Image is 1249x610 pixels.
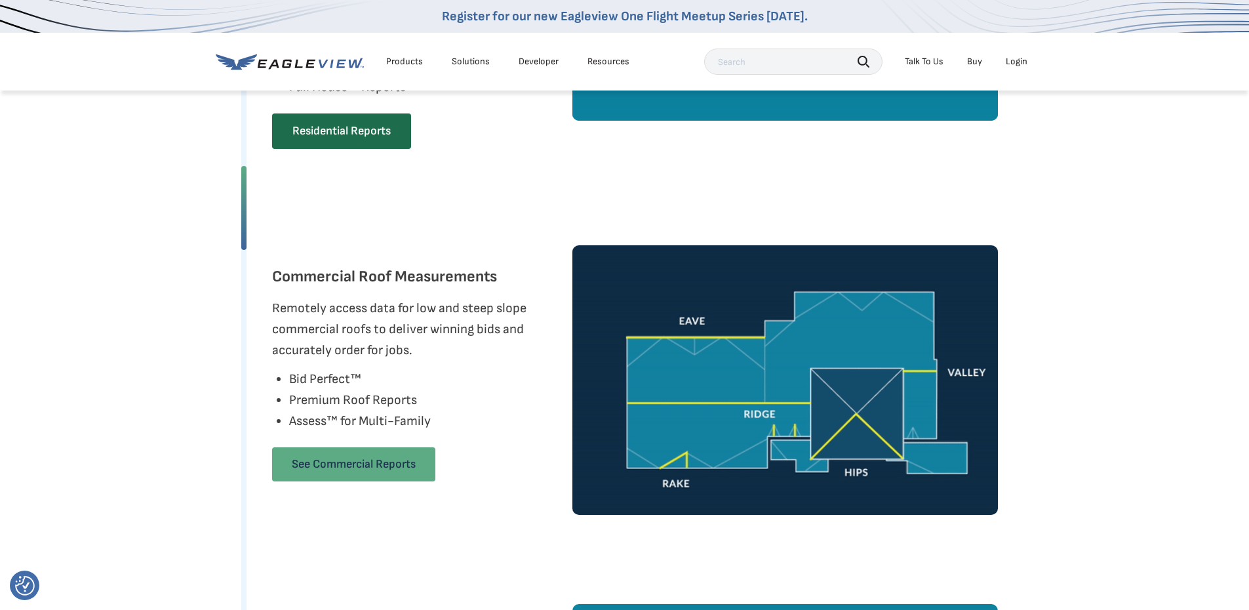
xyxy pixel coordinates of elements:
li: Bid Perfect™ [289,369,431,390]
a: Buy [967,56,982,68]
a: Residential Reports [272,113,411,149]
li: Assess™ for Multi-Family [289,411,431,432]
div: Talk To Us [905,56,943,68]
li: Premium Roof Reports [289,390,431,411]
div: Products [386,56,423,68]
div: Login [1006,56,1027,68]
h3: Commercial Roof Measurements [272,266,497,287]
p: Remotely access data for low and steep slope commercial roofs to deliver winning bids and accurat... [272,298,541,361]
img: Revisit consent button [15,576,35,596]
button: Consent Preferences [15,576,35,596]
div: Resources [587,56,629,68]
input: Search [704,49,882,75]
div: Solutions [452,56,490,68]
a: Developer [519,56,559,68]
a: Register for our new Eagleview One Flight Meetup Series [DATE]. [442,9,808,24]
a: See Commercial Reports [272,447,435,481]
